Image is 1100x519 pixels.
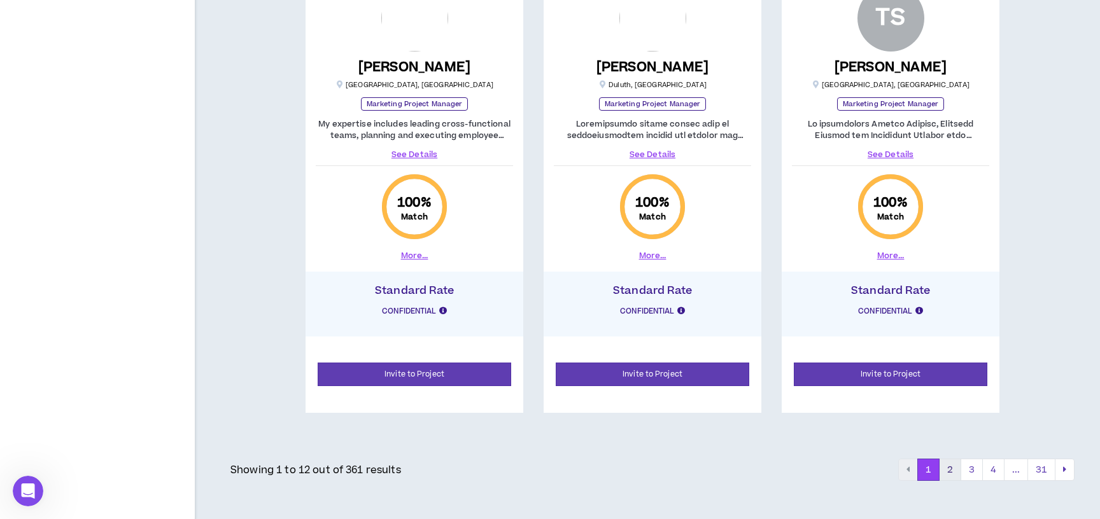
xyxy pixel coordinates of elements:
button: Invite to Project [556,363,749,386]
button: 4 [982,459,1005,481]
button: More... [401,250,428,261]
small: Match [639,212,666,222]
h4: Standard Rate [788,284,993,297]
button: More... [639,250,666,261]
p: My expertise includes leading cross-functional teams, planning and executing employee engagement ... [316,118,513,141]
p: [GEOGRAPHIC_DATA] , [GEOGRAPHIC_DATA] [335,80,493,90]
button: 2 [939,459,961,481]
p: Showing 1 to 12 out of 361 results [230,462,401,478]
span: 100 % [873,194,908,212]
span: 100 % [397,194,432,212]
button: More... [877,250,905,261]
button: Invite to Project [794,363,987,386]
button: ... [1004,459,1028,481]
p: Confidential [858,306,922,317]
p: Marketing Project Manager [361,97,469,111]
button: 3 [961,459,983,481]
iframe: Intercom live chat [13,476,43,506]
p: [GEOGRAPHIC_DATA] , [GEOGRAPHIC_DATA] [812,80,970,90]
p: Confidential [620,306,684,317]
div: TS [875,7,905,29]
h5: [PERSON_NAME] [596,59,709,75]
a: See Details [316,149,513,160]
p: Marketing Project Manager [599,97,707,111]
p: Confidential [382,306,446,317]
nav: pagination [898,459,1075,481]
button: 31 [1027,459,1055,481]
span: 100 % [635,194,670,212]
h5: [PERSON_NAME] [358,59,471,75]
button: 1 [917,459,940,481]
small: Match [401,212,428,222]
p: Loremipsumdo sitame consec adip el seddoeiusmodtem incidid utl etdolor mag aliquaenim, adminim ve... [554,118,751,141]
p: Marketing Project Manager [837,97,945,111]
a: See Details [554,149,751,160]
a: See Details [792,149,989,160]
h4: Standard Rate [312,284,517,297]
p: Lo ipsumdolors Ametco Adipisc, Elitsedd Eiusmod tem Incididunt Utlabor etdo magnaaliquae adminimv... [792,118,989,141]
small: Match [877,212,904,222]
button: Invite to Project [318,363,511,386]
h4: Standard Rate [550,284,755,297]
p: Duluth , [GEOGRAPHIC_DATA] [598,80,707,90]
h5: [PERSON_NAME] [835,59,947,75]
